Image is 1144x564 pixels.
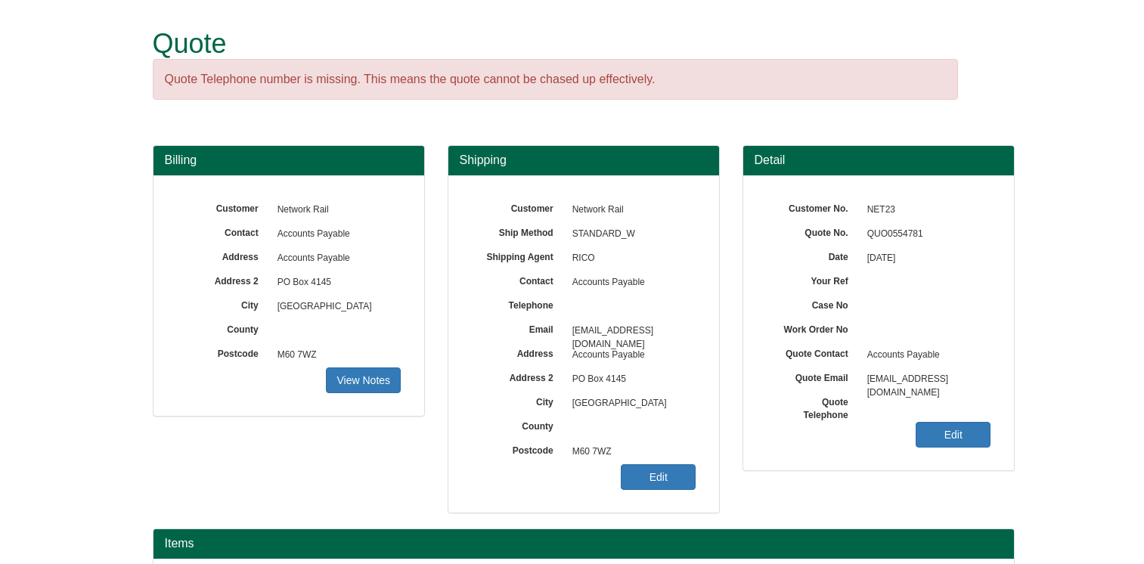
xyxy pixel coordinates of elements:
label: Customer [176,198,270,215]
label: Address [176,246,270,264]
label: Customer [471,198,565,215]
span: [GEOGRAPHIC_DATA] [565,392,696,416]
span: PO Box 4145 [565,367,696,392]
label: Postcode [471,440,565,457]
a: Edit [621,464,696,490]
label: Address 2 [176,271,270,288]
a: Edit [916,422,991,448]
label: Quote Email [766,367,860,385]
span: Accounts Payable [270,222,401,246]
span: [GEOGRAPHIC_DATA] [270,295,401,319]
span: [EMAIL_ADDRESS][DOMAIN_NAME] [860,367,991,392]
label: Telephone [471,295,565,312]
label: City [176,295,270,312]
label: Work Order No [766,319,860,336]
h1: Quote [153,29,958,59]
span: Accounts Payable [270,246,401,271]
div: Quote Telephone number is missing. This means the quote cannot be chased up effectively. [153,59,958,101]
label: City [471,392,565,409]
label: Quote No. [766,222,860,240]
label: Shipping Agent [471,246,565,264]
label: Date [766,246,860,264]
span: Network Rail [270,198,401,222]
span: M60 7WZ [565,440,696,464]
label: Contact [176,222,270,240]
h3: Shipping [460,153,708,167]
label: Ship Method [471,222,565,240]
h2: Items [165,537,1003,550]
span: [DATE] [860,246,991,271]
label: Quote Contact [766,343,860,361]
span: STANDARD_W [565,222,696,246]
label: County [176,319,270,336]
label: Case No [766,295,860,312]
label: Address 2 [471,367,565,385]
label: Your Ref [766,271,860,288]
span: Network Rail [565,198,696,222]
label: Address [471,343,565,361]
label: Customer No. [766,198,860,215]
span: M60 7WZ [270,343,401,367]
h3: Detail [755,153,1003,167]
span: Accounts Payable [565,343,696,367]
label: Email [471,319,565,336]
label: Contact [471,271,565,288]
span: NET23 [860,198,991,222]
label: Postcode [176,343,270,361]
label: Quote Telephone [766,392,860,422]
span: [EMAIL_ADDRESS][DOMAIN_NAME] [565,319,696,343]
span: QUO0554781 [860,222,991,246]
span: Accounts Payable [860,343,991,367]
span: PO Box 4145 [270,271,401,295]
label: County [471,416,565,433]
span: RICO [565,246,696,271]
span: Accounts Payable [565,271,696,295]
a: View Notes [326,367,401,393]
h3: Billing [165,153,413,167]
